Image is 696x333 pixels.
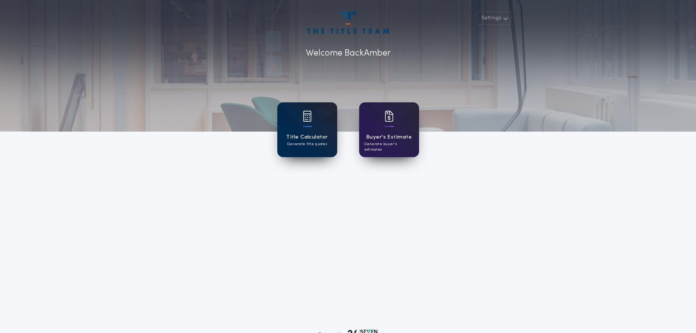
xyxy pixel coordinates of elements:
[286,133,328,141] h1: Title Calculator
[277,102,337,157] a: card iconTitle CalculatorGenerate title quotes
[364,141,414,152] p: Generate buyer's estimates
[306,47,391,60] p: Welcome Back Amber
[385,111,393,122] img: card icon
[307,12,389,34] img: account-logo
[359,102,419,157] a: card iconBuyer's EstimateGenerate buyer's estimates
[477,12,511,25] button: Settings
[303,111,312,122] img: card icon
[366,133,412,141] h1: Buyer's Estimate
[287,141,327,147] p: Generate title quotes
